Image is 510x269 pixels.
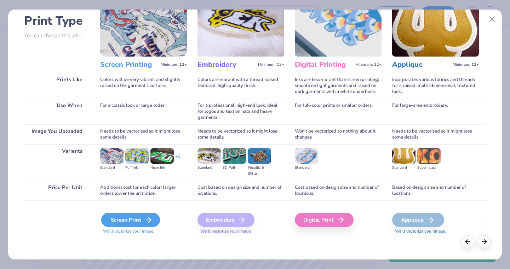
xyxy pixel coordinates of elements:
[258,62,284,67] span: Minimum: 12+
[295,124,382,144] div: Won't be vectorized so nothing about it changes
[392,165,416,171] div: Standard
[223,165,246,171] div: 3D Puff
[161,62,187,67] span: Minimum: 12+
[197,228,284,234] span: We'll vectorize your image.
[125,148,149,164] img: Puff Ink
[150,165,174,171] div: Neon Ink
[392,213,444,227] div: Applique
[417,148,441,164] img: Sublimated
[100,124,187,144] div: Needs to be vectorized so it might lose some details
[248,165,271,177] div: Metallic & Glitter
[197,73,284,99] div: Colors are vibrant with a thread-based textured, high-quality finish.
[101,213,160,227] div: Screen Print
[197,165,221,171] div: Standard
[150,148,174,164] img: Neon Ink
[197,213,254,227] div: Embroidery
[176,153,180,165] div: + 3
[100,99,187,124] div: For a classic look or large order.
[197,60,255,69] h3: Embroidery
[100,181,187,200] div: Additional cost for each color; larger orders lower the unit price.
[392,124,479,144] div: Needs to be vectorized so it might lose some details
[392,181,479,200] div: Based on design size and number of locations.
[100,165,124,171] div: Standard
[486,13,499,26] button: Close
[392,99,479,124] div: For large-area embroidery.
[295,213,354,227] div: Digital Print
[197,124,284,144] div: Needs to be vectorized so it might lose some details
[392,148,416,164] img: Standard
[24,144,90,181] div: Variants
[392,73,479,99] div: Incorporates various fabrics and threads for a raised, multi-dimensional, textured look.
[24,124,90,144] div: Image You Uploaded
[392,228,479,234] span: We'll vectorize your image.
[100,228,187,234] span: We'll vectorize your image.
[295,148,318,164] img: Standard
[223,148,246,164] img: 3D Puff
[24,73,90,99] div: Prints Like
[24,33,90,39] p: You can change this later.
[295,181,382,200] div: Cost based on design size and number of locations.
[295,99,382,124] div: For full-color prints or smaller orders.
[24,181,90,200] div: Price Per Unit
[197,99,284,124] div: For a professional, high-end look; ideal for logos and text on hats and heavy garments.
[100,148,124,164] img: Standard
[295,60,353,69] h3: Digital Printing
[24,99,90,124] div: Use When
[100,73,187,99] div: Colors will be very vibrant and slightly raised on the garment's surface.
[100,60,158,69] h3: Screen Printing
[453,62,479,67] span: Minimum: 12+
[355,62,382,67] span: Minimum: 12+
[295,73,382,99] div: Inks are less vibrant than screen printing; smooth on light garments and raised on dark garments ...
[248,148,271,164] img: Metallic & Glitter
[125,165,149,171] div: Puff Ink
[295,165,318,171] div: Standard
[197,181,284,200] div: Cost based on design size and number of locations.
[197,148,221,164] img: Standard
[417,165,441,171] div: Sublimated
[392,60,450,69] h3: Applique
